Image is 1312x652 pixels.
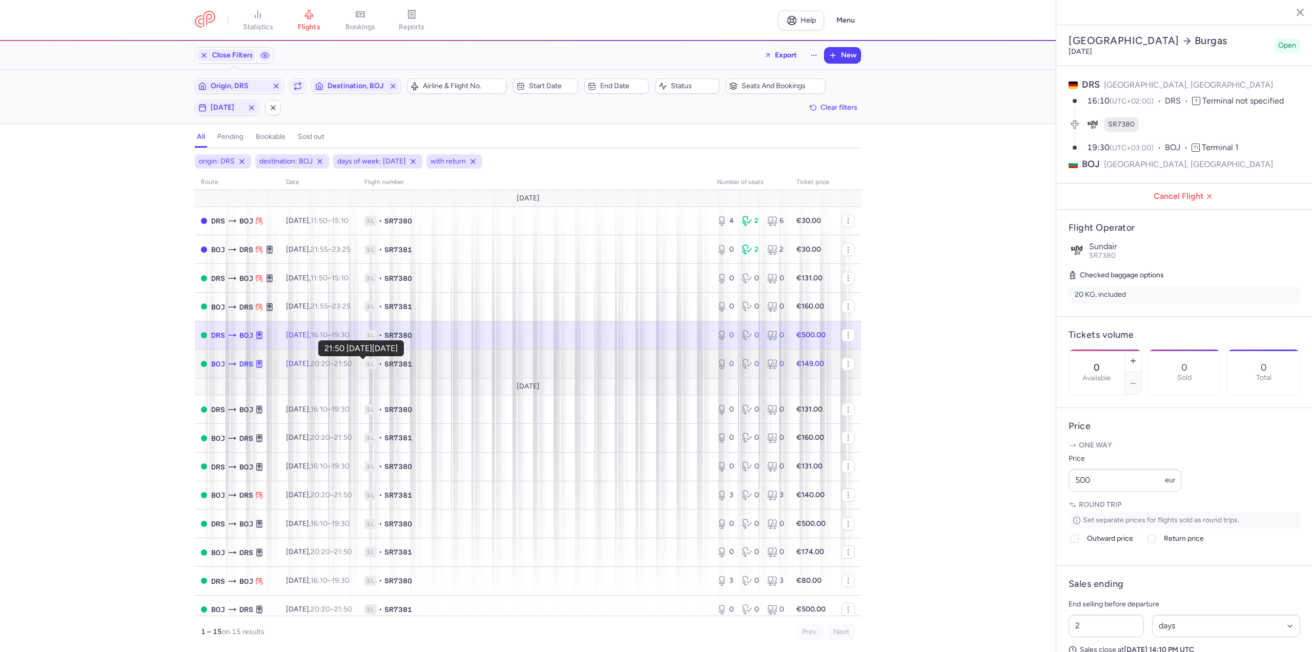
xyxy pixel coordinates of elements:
input: Return price [1147,535,1156,543]
span: • [379,490,382,500]
div: 0 [742,433,759,443]
time: 15:10 [332,216,348,225]
h4: all [197,132,205,141]
h4: bookable [256,132,285,141]
strong: €500.00 [796,519,826,528]
span: SR7380 [384,519,412,529]
span: BOJ [239,518,253,529]
span: • [379,359,382,369]
div: 0 [717,301,734,312]
span: – [311,216,348,225]
a: Help [778,11,824,30]
span: 1L [364,359,377,369]
h4: Tickets volume [1069,329,1300,341]
span: Origin, DRS [211,82,268,90]
button: Status [655,78,720,94]
span: T [1192,97,1200,105]
time: 19:30 [1087,142,1110,152]
span: with return [430,156,466,167]
div: 0 [767,330,784,340]
span: [DATE], [286,576,350,585]
span: – [311,359,352,368]
span: – [311,547,352,556]
a: CitizenPlane red outlined logo [195,11,215,30]
span: – [311,605,352,614]
time: 19:30 [332,576,350,585]
time: 21:55 [311,302,328,311]
span: [DATE], [286,547,352,556]
label: Available [1082,374,1111,382]
div: 0 [717,273,734,283]
span: • [379,519,382,529]
th: Ticket price [790,175,835,190]
strong: €30.00 [796,245,821,254]
span: origin: DRS [199,156,235,167]
time: 16:10 [311,405,327,414]
span: Return price [1164,533,1204,545]
button: Start date [513,78,578,94]
h4: pending [217,132,243,141]
time: 20:20 [311,605,330,614]
span: SR7380 [384,330,412,340]
div: 3 [767,490,784,500]
div: 2 [742,216,759,226]
div: 0 [742,461,759,472]
time: 21:50 [334,433,352,442]
span: Outward price [1087,533,1133,545]
div: 0 [742,604,759,615]
span: – [311,302,351,311]
span: – [311,433,352,442]
span: SR7381 [384,604,412,615]
span: • [379,404,382,415]
span: • [379,604,382,615]
span: BOJ [239,404,253,415]
span: 1L [364,461,377,472]
span: BOJ [211,301,225,313]
li: 20 KG, included [1069,286,1300,304]
strong: €131.00 [796,405,823,414]
span: [DATE] [517,382,540,391]
span: 1L [364,519,377,529]
time: 21:50 [334,359,352,368]
div: 0 [767,433,784,443]
p: One way [1069,440,1300,451]
span: [DATE] [211,104,243,112]
span: DRS [211,330,225,341]
span: BOJ [211,358,225,370]
span: • [379,216,382,226]
button: Prev. [796,624,824,640]
strong: €149.00 [796,359,824,368]
div: 0 [742,576,759,586]
strong: €140.00 [796,491,825,499]
span: DRS [239,244,253,255]
span: [DATE] [517,194,540,202]
span: Seats and bookings [742,82,822,90]
span: – [311,405,350,414]
span: 1L [364,216,377,226]
span: • [379,273,382,283]
span: DRS [211,461,225,473]
span: [DATE], [286,274,348,282]
span: SR7381 [384,433,412,443]
div: 0 [767,359,784,369]
span: • [379,244,382,255]
span: eur [1165,476,1176,484]
span: 1L [364,330,377,340]
div: 0 [767,273,784,283]
strong: €500.00 [796,605,826,614]
div: 0 [767,301,784,312]
time: 16:10 [311,462,327,471]
button: Close Filters [195,48,257,63]
input: --- [1069,469,1181,492]
time: 21:50 [334,605,352,614]
time: 19:30 [332,405,350,414]
div: 3 [717,576,734,586]
span: SR7380 [384,216,412,226]
button: New [825,48,860,63]
span: (UTC+03:00) [1110,144,1154,152]
time: 19:30 [332,519,350,528]
span: SR7380 [1108,119,1135,130]
p: End selling before departure [1069,598,1300,610]
time: 19:30 [332,462,350,471]
span: DRS [211,576,225,587]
